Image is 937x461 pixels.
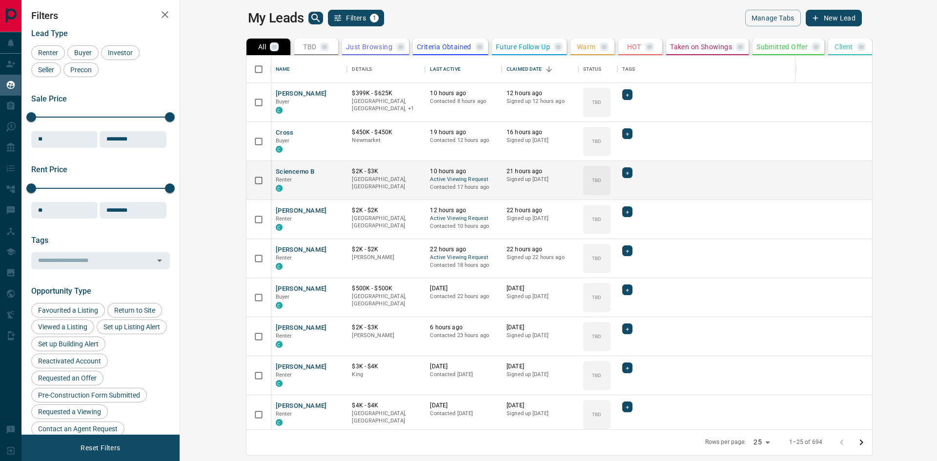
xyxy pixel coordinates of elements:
span: Tags [31,236,48,245]
div: condos.ca [276,107,283,114]
span: Buyer [276,99,290,105]
div: Name [276,56,290,83]
p: 22 hours ago [507,206,573,215]
p: [DATE] [430,284,497,293]
span: Rent Price [31,165,67,174]
p: $4K - $4K [352,401,420,410]
button: [PERSON_NAME] [276,89,327,99]
span: Renter [276,333,292,339]
p: Signed up 12 hours ago [507,98,573,105]
span: Buyer [276,294,290,300]
p: Contacted 17 hours ago [430,183,497,191]
div: + [622,362,632,373]
button: Manage Tabs [745,10,801,26]
span: Buyer [276,138,290,144]
p: Submitted Offer [756,43,808,50]
span: Renter [276,255,292,261]
div: + [622,245,632,256]
p: TBD [592,333,601,340]
button: Filters1 [328,10,384,26]
div: + [622,167,632,178]
p: [DATE] [507,401,573,410]
button: search button [308,12,323,24]
span: Active Viewing Request [430,254,497,262]
p: $450K - $450K [352,128,420,137]
div: Requested an Offer [31,371,103,385]
button: Go to next page [852,433,871,452]
button: Sciencemo B [276,167,314,177]
div: Favourited a Listing [31,303,105,318]
p: 21 hours ago [507,167,573,176]
p: Signed up [DATE] [507,137,573,144]
div: condos.ca [276,185,283,192]
p: Signed up 22 hours ago [507,254,573,261]
div: Precon [63,62,99,77]
p: All [258,43,266,50]
p: [GEOGRAPHIC_DATA], [GEOGRAPHIC_DATA] [352,410,420,425]
div: 25 [750,435,773,449]
p: TBD [592,138,601,145]
p: HOT [627,43,641,50]
p: Newmarket [352,137,420,144]
p: 6 hours ago [430,323,497,332]
div: Viewed a Listing [31,320,94,334]
button: [PERSON_NAME] [276,362,327,372]
span: + [626,90,629,100]
p: Contacted [DATE] [430,371,497,379]
div: Requested a Viewing [31,404,108,419]
span: Contact an Agent Request [35,425,121,433]
div: + [622,401,632,412]
div: Tags [622,56,635,83]
button: Cross [276,128,294,138]
button: Reset Filters [74,440,126,456]
div: condos.ca [276,224,283,231]
div: condos.ca [276,341,283,348]
div: condos.ca [276,380,283,387]
p: TBD [303,43,316,50]
p: King [352,371,420,379]
span: + [626,363,629,373]
p: Contacted 22 hours ago [430,293,497,301]
span: Active Viewing Request [430,176,497,184]
button: [PERSON_NAME] [276,245,327,255]
p: [DATE] [507,284,573,293]
span: Pre-Construction Form Submitted [35,391,143,399]
p: Contacted 10 hours ago [430,222,497,230]
p: [PERSON_NAME] [352,254,420,261]
p: Rows per page: [705,438,746,446]
div: + [622,284,632,295]
div: Reactivated Account [31,354,108,368]
button: [PERSON_NAME] [276,284,327,294]
p: $2K - $2K [352,206,420,215]
p: [PERSON_NAME] [352,332,420,340]
div: condos.ca [276,419,283,426]
span: + [626,129,629,139]
p: Signed up [DATE] [507,371,573,379]
div: Investor [101,45,140,60]
div: Set up Building Alert [31,337,105,351]
span: Return to Site [111,306,159,314]
div: condos.ca [276,146,283,153]
p: TBD [592,411,601,418]
span: Requested an Offer [35,374,100,382]
div: Seller [31,62,61,77]
div: + [622,206,632,217]
div: Details [352,56,372,83]
p: Future Follow Up [496,43,550,50]
div: Status [578,56,617,83]
p: 16 hours ago [507,128,573,137]
p: $500K - $500K [352,284,420,293]
div: Set up Listing Alert [97,320,167,334]
p: Signed up [DATE] [507,332,573,340]
div: condos.ca [276,302,283,309]
p: $399K - $625K [352,89,420,98]
p: 10 hours ago [430,167,497,176]
p: 1–25 of 694 [789,438,822,446]
span: Lead Type [31,29,68,38]
p: Contacted [DATE] [430,410,497,418]
span: Set up Listing Alert [100,323,163,331]
div: Contact an Agent Request [31,421,124,436]
span: Buyer [71,49,95,57]
p: 22 hours ago [430,245,497,254]
div: + [622,89,632,100]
